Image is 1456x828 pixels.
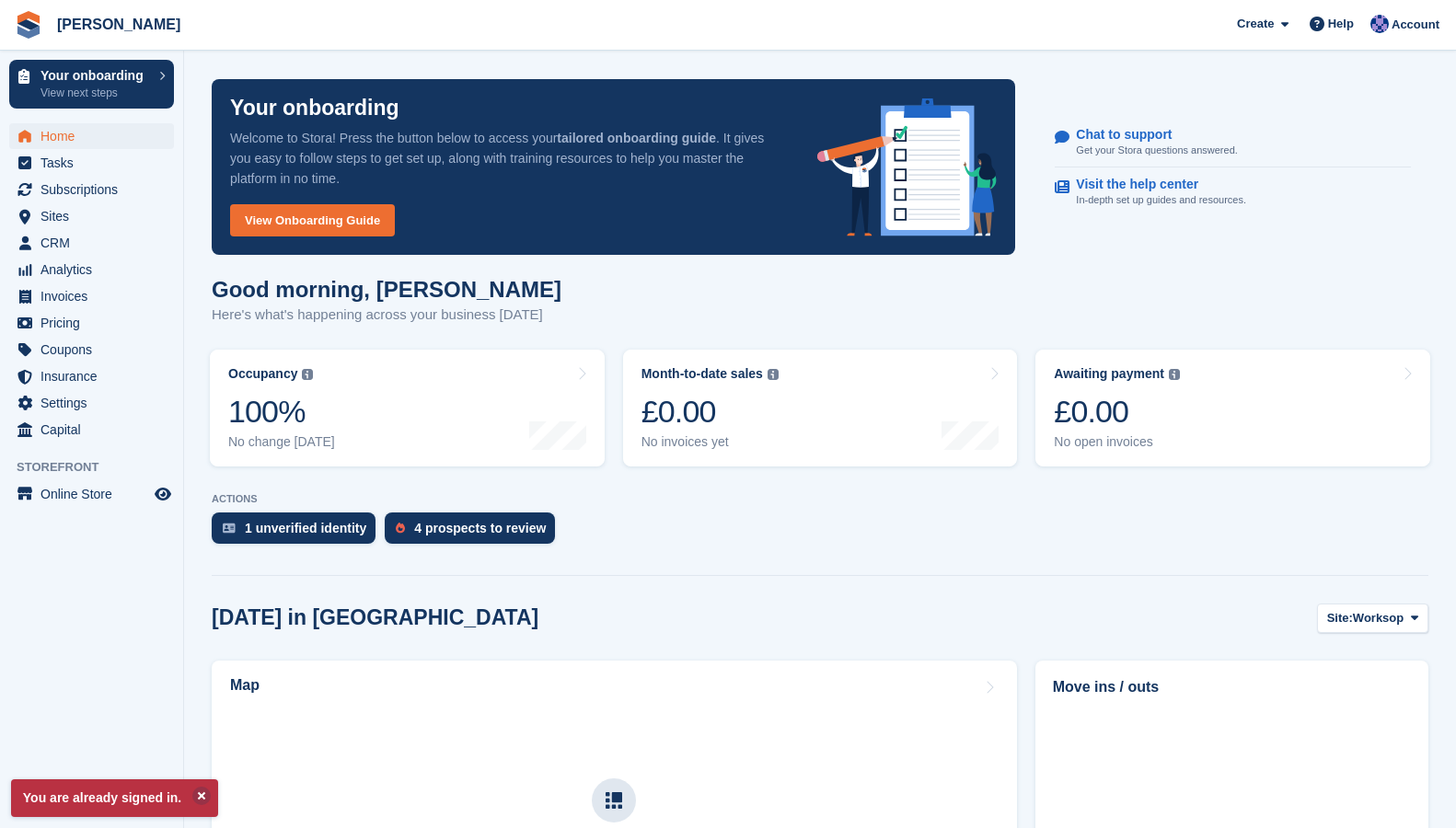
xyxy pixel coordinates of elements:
p: Visit the help center [1076,177,1231,192]
span: Online Store [40,481,151,507]
a: Visit the help center In-depth set up guides and resources. [1055,167,1411,217]
span: Home [40,123,151,149]
div: £0.00 [1054,393,1180,431]
a: menu [9,177,174,202]
span: Site: [1327,609,1353,627]
span: CRM [40,230,151,256]
a: Awaiting payment £0.00 No open invoices [1035,350,1430,466]
a: Occupancy 100% No change [DATE] [210,350,605,466]
h1: Good morning, [PERSON_NAME] [212,277,561,302]
p: In-depth set up guides and resources. [1076,192,1246,208]
p: Your onboarding [40,69,150,82]
img: onboarding-info-6c161a55d2c0e0a8cae90662b2fe09162a5109e8cc188191df67fb4f79e88e88.svg [817,98,998,236]
div: 1 unverified identity [245,521,366,535]
a: menu [9,417,174,443]
h2: Move ins / outs [1053,676,1411,698]
p: View next steps [40,85,150,101]
span: Analytics [40,257,151,282]
span: Settings [40,390,151,416]
h2: Map [230,677,260,694]
a: menu [9,390,174,416]
a: 4 prospects to review [385,512,564,553]
p: Get your Stora questions answered. [1076,143,1237,158]
a: menu [9,257,174,282]
a: menu [9,337,174,362]
img: icon-info-grey-7440780725fd019a000dd9b08b2336e03edf1995a4989e88bcd33f0948082b44.svg [1169,369,1180,380]
a: menu [9,203,174,229]
a: View Onboarding Guide [230,204,395,236]
span: Worksop [1353,609,1404,627]
span: Insurance [40,363,151,389]
a: menu [9,123,174,149]
a: menu [9,230,174,256]
img: icon-info-grey-7440780725fd019a000dd9b08b2336e03edf1995a4989e88bcd33f0948082b44.svg [768,369,779,380]
span: Storefront [17,458,183,477]
div: Awaiting payment [1054,366,1164,382]
div: No open invoices [1054,434,1180,450]
img: stora-icon-8386f47178a22dfd0bd8f6a31ec36ba5ce8667c1dd55bd0f319d3a0aa187defe.svg [15,11,42,39]
img: Joel Isaksson [1370,15,1389,33]
a: menu [9,363,174,389]
p: Here's what's happening across your business [DATE] [212,305,561,326]
a: [PERSON_NAME] [50,9,188,40]
button: Site: Worksop [1317,604,1428,634]
div: Month-to-date sales [641,366,763,382]
div: 100% [228,393,335,431]
a: menu [9,481,174,507]
a: menu [9,310,174,336]
img: prospect-51fa495bee0391a8d652442698ab0144808aea92771e9ea1ae160a38d050c398.svg [396,523,405,534]
div: No invoices yet [641,434,779,450]
span: Invoices [40,283,151,309]
p: Welcome to Stora! Press the button below to access your . It gives you easy to follow steps to ge... [230,128,788,189]
p: Your onboarding [230,98,399,119]
a: Month-to-date sales £0.00 No invoices yet [623,350,1018,466]
img: verify_identity-adf6edd0f0f0b5bbfe63781bf79b02c33cf7c696d77639b501bdc392416b5a36.svg [223,523,236,534]
p: ACTIONS [212,493,1428,505]
a: Chat to support Get your Stora questions answered. [1055,118,1411,168]
span: Help [1328,15,1354,33]
div: £0.00 [641,393,779,431]
div: Occupancy [228,366,297,382]
img: icon-info-grey-7440780725fd019a000dd9b08b2336e03edf1995a4989e88bcd33f0948082b44.svg [302,369,313,380]
a: 1 unverified identity [212,512,385,553]
a: menu [9,150,174,176]
a: Preview store [152,483,174,505]
div: No change [DATE] [228,434,335,450]
h2: [DATE] in [GEOGRAPHIC_DATA] [212,605,538,630]
a: Your onboarding View next steps [9,60,174,109]
span: Tasks [40,150,151,176]
span: Subscriptions [40,177,151,202]
span: Account [1392,16,1439,34]
span: Coupons [40,337,151,362]
strong: tailored onboarding guide [557,131,716,145]
div: 4 prospects to review [414,521,546,535]
a: menu [9,283,174,309]
span: Capital [40,417,151,443]
img: map-icn-33ee37083ee616e46c38cad1a60f524a97daa1e2b2c8c0bc3eb3415660979fc1.svg [606,792,622,809]
p: Chat to support [1076,127,1222,143]
p: You are already signed in. [11,779,218,817]
span: Pricing [40,310,151,336]
span: Create [1237,15,1274,33]
span: Sites [40,203,151,229]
